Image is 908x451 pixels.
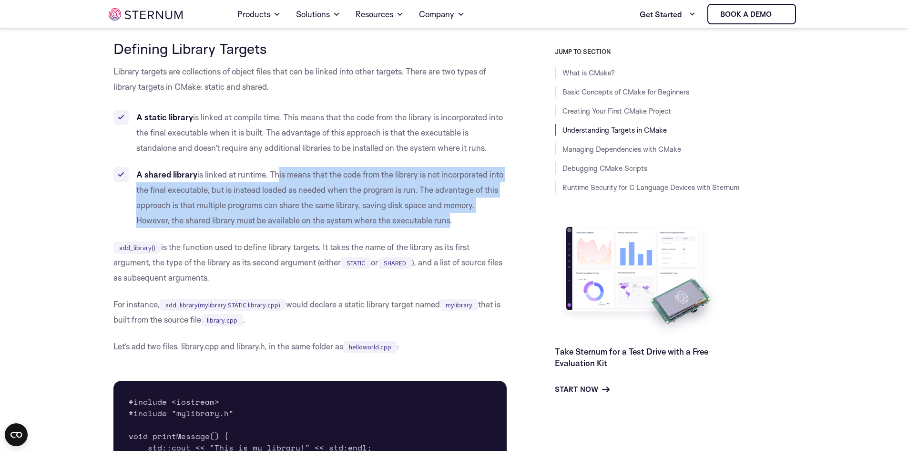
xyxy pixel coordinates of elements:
code: library.cpp [201,314,243,326]
a: Take Sternum for a Test Drive with a Free Evaluation Kit [555,346,708,368]
code: add_library() [113,241,161,254]
button: Open CMP widget [5,423,28,446]
a: Managing Dependencies with CMake [562,145,681,154]
p: is the function used to define library targets. It takes the name of the library as its first arg... [113,240,507,285]
code: SHARED [378,257,412,269]
a: Basic Concepts of CMake for Beginners [562,87,689,96]
a: Runtime Security for C Language Devices with Sternum [562,183,739,192]
li: is linked at runtime. This means that the code from the library is not incorporated into the fina... [113,167,507,228]
h3: Defining Library Targets [113,41,507,57]
code: STATIC [341,257,371,269]
code: mylibrary [440,299,478,311]
a: Book a demo [707,4,796,24]
p: Let’s add two files, library.cpp and library.h, in the same folder as : [113,339,507,354]
a: Creating Your First CMake Project [562,106,671,115]
a: What is CMake? [562,68,615,77]
img: Take Sternum for a Test Drive with a Free Evaluation Kit [555,220,722,338]
b: A shared library [136,169,197,179]
p: Library targets are collections of object files that can be linked into other targets. There are ... [113,64,507,94]
a: Products [237,1,281,28]
img: sternum iot [109,8,183,21]
img: sternum iot [775,10,783,18]
a: Get Started [640,5,696,24]
code: helloworld.cpp [343,341,397,353]
a: Debugging CMake Scripts [562,164,647,173]
a: Resources [356,1,404,28]
li: is linked at compile time. This means that the code from the library is incorporated into the fin... [113,110,507,156]
a: Understanding Targets in CMake [562,126,667,135]
p: For instance, would declare a static library target named that is built from the source file . [113,297,507,327]
h3: JUMP TO SECTION [555,48,800,55]
b: A static library [136,112,193,122]
a: Start Now [555,384,610,395]
a: Solutions [296,1,340,28]
a: Company [419,1,465,28]
code: add_library(mylibrary STATIC library.cpp) [160,299,286,311]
